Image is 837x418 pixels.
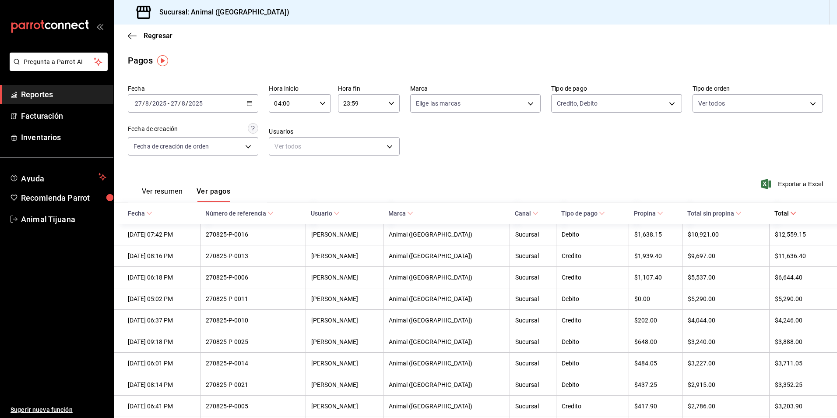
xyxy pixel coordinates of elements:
div: [PERSON_NAME] [311,231,378,238]
div: $2,786.00 [688,403,763,410]
div: 270825-P-0025 [206,338,300,345]
div: $648.00 [634,338,677,345]
div: 270825-P-0006 [206,274,300,281]
span: - [168,100,169,107]
div: Sucursal [515,231,551,238]
div: $6,644.40 [775,274,823,281]
span: Canal [515,210,538,217]
div: Sucursal [515,403,551,410]
div: $3,352.25 [775,381,823,388]
span: Sugerir nueva función [11,405,106,414]
div: Animal ([GEOGRAPHIC_DATA]) [389,252,504,259]
div: $417.90 [634,403,677,410]
div: $4,044.00 [688,317,763,324]
div: Sucursal [515,252,551,259]
span: Animal Tijuana [21,213,106,225]
div: navigation tabs [142,187,230,202]
div: [PERSON_NAME] [311,274,378,281]
div: [PERSON_NAME] [311,381,378,388]
button: Pregunta a Parrot AI [10,53,108,71]
div: $202.00 [634,317,677,324]
button: Ver resumen [142,187,183,202]
span: Fecha [128,210,152,217]
button: Regresar [128,32,172,40]
div: 270825-P-0021 [206,381,300,388]
span: Fecha de creación de orden [134,142,209,151]
span: Recomienda Parrot [21,192,106,204]
span: Tipo de pago [561,210,605,217]
span: Marca [388,210,413,217]
span: Regresar [144,32,172,40]
div: $5,290.00 [688,295,763,302]
div: Debito [562,295,623,302]
div: [DATE] 06:01 PM [128,360,195,367]
div: $3,888.00 [775,338,823,345]
div: $437.25 [634,381,677,388]
div: $3,203.90 [775,403,823,410]
div: [PERSON_NAME] [311,317,378,324]
span: Total sin propina [687,210,742,217]
span: Total [774,210,796,217]
span: Pregunta a Parrot AI [24,57,94,67]
label: Usuarios [269,128,399,135]
div: [DATE] 06:37 PM [128,317,195,324]
div: Sucursal [515,274,551,281]
div: Animal ([GEOGRAPHIC_DATA]) [389,403,504,410]
div: 270825-P-0013 [206,252,300,259]
input: ---- [152,100,167,107]
div: [DATE] 07:42 PM [128,231,195,238]
span: Reportes [21,89,106,100]
label: Hora inicio [269,85,331,92]
div: $1,939.40 [634,252,677,259]
div: $9,697.00 [688,252,763,259]
span: / [149,100,152,107]
div: Animal ([GEOGRAPHIC_DATA]) [389,231,504,238]
div: 270825-P-0011 [206,295,300,302]
div: $1,638.15 [634,231,677,238]
div: Debito [562,381,623,388]
div: $10,921.00 [688,231,763,238]
label: Tipo de orden [693,85,823,92]
div: [PERSON_NAME] [311,338,378,345]
div: Animal ([GEOGRAPHIC_DATA]) [389,295,504,302]
div: $5,537.00 [688,274,763,281]
div: Credito [562,252,623,259]
div: Sucursal [515,381,551,388]
input: -- [170,100,178,107]
div: Credito [562,403,623,410]
div: 270825-P-0005 [206,403,300,410]
button: Exportar a Excel [763,179,823,189]
div: $2,915.00 [688,381,763,388]
div: [PERSON_NAME] [311,403,378,410]
div: $11,636.40 [775,252,823,259]
button: open_drawer_menu [96,23,103,30]
div: [DATE] 05:02 PM [128,295,195,302]
div: [DATE] 08:14 PM [128,381,195,388]
img: Tooltip marker [157,55,168,66]
div: $3,227.00 [688,360,763,367]
div: Debito [562,360,623,367]
input: -- [145,100,149,107]
div: Animal ([GEOGRAPHIC_DATA]) [389,338,504,345]
span: Ayuda [21,172,95,182]
div: $1,107.40 [634,274,677,281]
div: Sucursal [515,317,551,324]
div: $0.00 [634,295,677,302]
div: Animal ([GEOGRAPHIC_DATA]) [389,381,504,388]
div: $4,246.00 [775,317,823,324]
div: Debito [562,231,623,238]
div: [PERSON_NAME] [311,252,378,259]
div: $484.05 [634,360,677,367]
div: [DATE] 09:18 PM [128,338,195,345]
a: Pregunta a Parrot AI [6,64,108,73]
span: Propina [634,210,663,217]
div: Sucursal [515,338,551,345]
div: Animal ([GEOGRAPHIC_DATA]) [389,274,504,281]
label: Fecha [128,85,258,92]
input: -- [181,100,186,107]
div: [PERSON_NAME] [311,360,378,367]
div: Fecha de creación [128,124,178,134]
label: Hora fin [338,85,400,92]
div: Pagos [128,54,153,67]
span: Número de referencia [205,210,274,217]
